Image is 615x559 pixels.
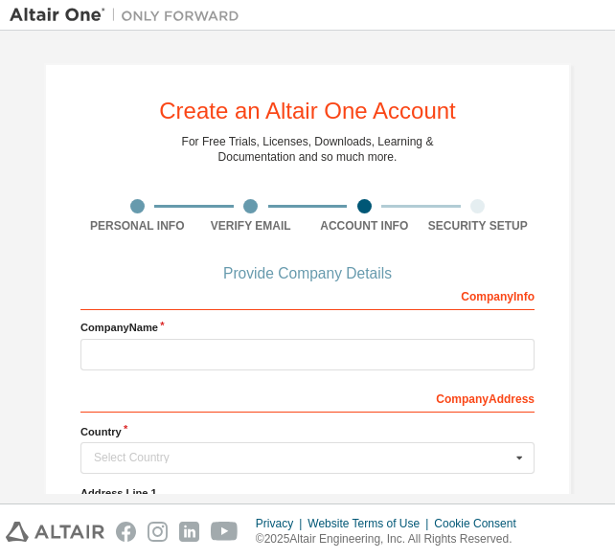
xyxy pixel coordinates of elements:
img: youtube.svg [211,522,239,542]
div: Cookie Consent [434,516,527,531]
img: altair_logo.svg [6,522,104,542]
img: linkedin.svg [179,522,199,542]
img: facebook.svg [116,522,136,542]
div: Create an Altair One Account [159,100,456,123]
div: Personal Info [80,218,194,234]
div: Provide Company Details [80,268,535,279]
label: Country [80,424,535,439]
label: Address Line 1 [80,485,535,501]
div: Security Setup [421,218,535,234]
div: Privacy [256,516,307,531]
label: Company Name [80,320,535,335]
div: Company Address [80,382,535,413]
div: For Free Trials, Licenses, Downloads, Learning & Documentation and so much more. [182,134,434,165]
div: Account Info [307,218,421,234]
div: Website Terms of Use [307,516,434,531]
div: Verify Email [194,218,308,234]
p: © 2025 Altair Engineering, Inc. All Rights Reserved. [256,531,528,548]
img: Altair One [10,6,249,25]
div: Select Country [94,452,511,463]
img: instagram.svg [148,522,168,542]
div: Company Info [80,279,535,310]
